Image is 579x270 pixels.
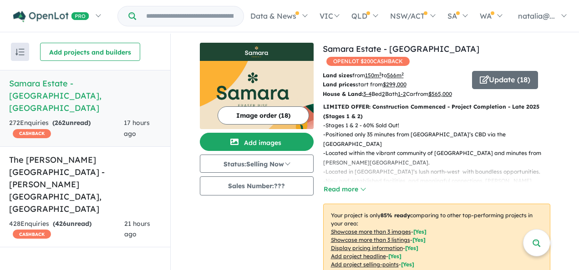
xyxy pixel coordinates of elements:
[200,133,314,151] button: Add images
[323,44,479,54] a: Samara Estate - [GEOGRAPHIC_DATA]
[323,121,558,130] p: - Stages 1 & 2 - 60% Sold Out!
[412,236,426,243] span: [ Yes ]
[13,230,51,239] span: CASHBACK
[381,212,410,219] b: 85 % ready
[363,90,371,97] u: 3-4
[331,236,410,243] u: Showcase more than 3 listings
[381,72,404,79] span: to
[387,72,404,79] u: 566 m
[365,72,381,79] u: 150 m
[9,77,161,114] h5: Samara Estate - [GEOGRAPHIC_DATA] , [GEOGRAPHIC_DATA]
[53,220,91,228] strong: ( unread)
[323,81,356,88] b: Land prices
[428,90,452,97] u: $ 565,000
[518,11,555,20] span: natalia@...
[323,149,558,167] p: - Located within the vibrant community of [GEOGRAPHIC_DATA] and minutes from [PERSON_NAME][GEOGRA...
[405,245,418,251] span: [ Yes ]
[218,106,309,125] button: Image order (18)
[203,46,310,57] img: Samara Estate - Fraser Rise Logo
[323,102,550,121] p: LIMITED OFFER: Construction Commenced - Project Completion - Late 2025 (Stages 1 & 2)
[200,155,314,173] button: Status:Selling Now
[9,154,161,215] h5: The [PERSON_NAME][GEOGRAPHIC_DATA] - [PERSON_NAME][GEOGRAPHIC_DATA] , [GEOGRAPHIC_DATA]
[401,71,404,76] sup: 2
[326,57,410,66] span: OPENLOT $ 200 CASHBACK
[331,245,403,251] u: Display pricing information
[388,253,401,260] span: [ Yes ]
[124,220,150,239] span: 21 hours ago
[138,6,242,26] input: Try estate name, suburb, builder or developer
[52,119,91,127] strong: ( unread)
[13,129,51,138] span: CASHBACK
[124,119,150,138] span: 17 hours ago
[331,228,411,235] u: Showcase more than 3 images
[383,81,406,88] u: $ 299,000
[55,220,66,228] span: 426
[200,43,314,129] a: Samara Estate - Fraser Rise LogoSamara Estate - Fraser Rise
[323,176,558,204] p: - New and established facilities, and meaningful connections. [PERSON_NAME][GEOGRAPHIC_DATA] and ...
[323,184,366,195] button: Read more
[15,49,25,55] img: sort.svg
[331,253,386,260] u: Add project headline
[379,71,381,76] sup: 2
[331,261,399,268] u: Add project selling-points
[200,61,314,129] img: Samara Estate - Fraser Rise
[413,228,427,235] span: [ Yes ]
[323,90,363,97] b: House & Land:
[9,219,124,240] div: 428 Enquir ies
[200,176,314,195] button: Sales Number:???
[323,80,465,89] p: start from
[40,43,140,61] button: Add projects and builders
[323,90,465,99] p: Bed Bath Car from
[323,72,352,79] b: Land sizes
[323,71,465,80] p: from
[401,261,414,268] span: [ Yes ]
[472,71,538,89] button: Update (18)
[323,130,558,149] p: - Positioned only 35 minutes from [GEOGRAPHIC_DATA]’s CBD via the [GEOGRAPHIC_DATA]
[323,167,558,176] p: - Located in [GEOGRAPHIC_DATA]’s lush north-west with boundless opportunities.
[13,11,89,22] img: Openlot PRO Logo White
[9,118,124,140] div: 272 Enquir ies
[55,119,66,127] span: 262
[382,90,385,97] u: 2
[398,90,406,97] u: 1-2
